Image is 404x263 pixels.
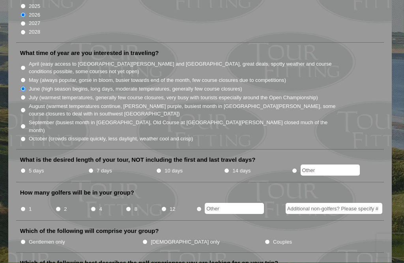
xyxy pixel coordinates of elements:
[29,119,340,134] label: September (busiest month in [GEOGRAPHIC_DATA], Old Course at [GEOGRAPHIC_DATA][PERSON_NAME] close...
[29,135,193,143] label: October (crowds dissipate quickly, less daylight, weather cool and crisp)
[29,3,40,11] label: 2025
[273,238,292,246] label: Couples
[286,203,382,214] input: Additional non-golfers? Please specify #
[29,11,40,19] label: 2026
[20,49,159,57] label: What time of year are you interested in traveling?
[29,85,242,93] label: June (high season begins, long days, moderate temperatures, generally few course closures)
[20,189,134,197] label: How many golfers will be in your group?
[135,206,137,214] label: 8
[29,238,65,246] label: Gentlemen only
[29,167,44,175] label: 5 days
[64,206,67,214] label: 2
[97,167,112,175] label: 7 days
[29,28,40,36] label: 2028
[301,165,360,176] input: Other
[20,156,256,164] label: What is the desired length of your tour, NOT including the first and last travel days?
[165,167,183,175] label: 10 days
[99,206,102,214] label: 4
[29,206,32,214] label: 1
[151,238,219,246] label: [DEMOGRAPHIC_DATA] only
[205,203,264,214] input: Other
[29,77,286,85] label: May (always popular, gorse in bloom, busier towards end of the month, few course closures due to ...
[232,167,251,175] label: 14 days
[20,227,159,235] label: Which of the following will comprise your group?
[29,61,340,76] label: April (easy access to [GEOGRAPHIC_DATA][PERSON_NAME] and [GEOGRAPHIC_DATA], great deals, spotty w...
[29,20,40,28] label: 2027
[29,103,340,118] label: August (warmest temperatures continue, [PERSON_NAME] purple, busiest month in [GEOGRAPHIC_DATA][P...
[29,94,318,102] label: July (warmest temperatures, generally few course closures, very busy with tourists especially aro...
[170,206,176,214] label: 12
